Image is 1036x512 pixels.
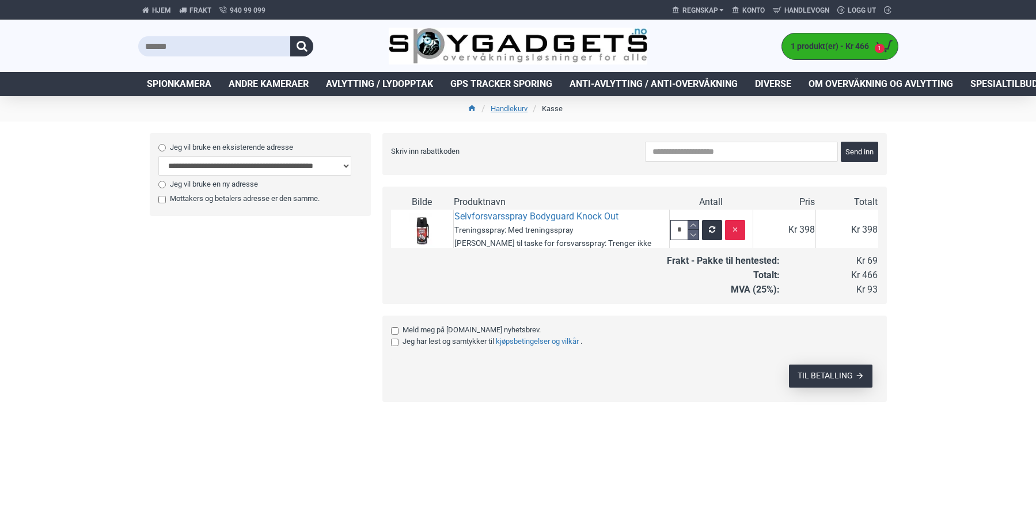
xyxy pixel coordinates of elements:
[848,5,876,16] span: Logg ut
[496,337,579,346] b: Kjøpsbetingelser og vilkår
[780,254,878,268] td: Kr 69
[815,195,878,210] td: Totalt
[453,195,669,210] td: Produktnavn
[731,284,780,295] strong: MVA (25%):
[138,72,220,96] a: Spionkamera
[780,283,878,297] td: Kr 93
[755,77,791,91] span: Diverse
[570,77,738,91] span: Anti-avlytting / Anti-overvåkning
[158,181,166,188] input: Jeg vil bruke en ny adresse
[668,1,728,20] a: Regnskap
[158,179,354,190] label: Jeg vil bruke en ny adresse
[746,72,800,96] a: Diverse
[454,225,573,234] small: Treningsspray: Med treningsspray
[389,28,647,65] img: SpyGadgets.no
[809,77,953,91] span: Om overvåkning og avlytting
[753,195,815,210] td: Pris
[753,210,815,251] td: Kr 398
[742,5,765,16] span: Konto
[780,268,878,283] td: Kr 466
[782,33,898,59] a: 1 produkt(er) - Kr 466 1
[158,196,166,203] input: Mottakers og betalers adresse er den samme.
[391,142,535,160] label: Skriv inn rabattkoden
[230,5,265,16] span: 940 99 099
[669,195,753,210] td: Antall
[391,336,870,347] label: Jeg har lest og samtykker til .
[147,77,211,91] span: Spionkamera
[491,103,528,115] a: Handlekurv
[152,5,171,16] span: Hjem
[391,327,399,335] input: Meld meg på [DOMAIN_NAME] nyhetsbrev.
[845,148,874,156] span: Send inn
[229,77,309,91] span: Andre kameraer
[841,142,878,162] button: Send inn
[454,238,651,248] small: [PERSON_NAME] til taske for forsvarsspray: Trenger ikke
[454,210,618,223] a: Selvforsvarsspray Bodyguard Knock Out
[782,40,872,52] span: 1 produkt(er) - Kr 466
[769,1,833,20] a: Handlevogn
[800,72,962,96] a: Om overvåkning og avlytting
[875,44,885,54] span: 1
[317,72,442,96] a: Avlytting / Lydopptak
[833,1,880,20] a: Logg ut
[784,5,829,16] span: Handlevogn
[682,5,718,16] span: Regnskap
[158,144,166,151] input: Jeg vil bruke en eksisterende adresse
[189,5,211,16] span: Frakt
[494,336,580,347] a: Kjøpsbetingelser og vilkår
[753,270,780,280] strong: Totalt:
[405,213,439,247] img: Selvforsvarsspray Bodyguard Knock Out
[667,255,780,266] strong: Frakt - Pakke til hentested:
[798,371,853,380] span: TIL BETALLING
[158,142,354,153] label: Jeg vil bruke en eksisterende adresse
[561,72,746,96] a: Anti-avlytting / Anti-overvåkning
[789,365,872,388] button: TIL BETALLING
[728,1,769,20] a: Konto
[450,77,552,91] span: GPS Tracker Sporing
[391,195,454,210] td: Bilde
[391,324,870,336] label: Meld meg på [DOMAIN_NAME] nyhetsbrev.
[158,193,320,204] label: Mottakers og betalers adresse er den samme.
[220,72,317,96] a: Andre kameraer
[815,210,878,251] td: Kr 398
[442,72,561,96] a: GPS Tracker Sporing
[326,77,433,91] span: Avlytting / Lydopptak
[391,339,399,346] input: Jeg har lest og samtykker tilKjøpsbetingelser og vilkår.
